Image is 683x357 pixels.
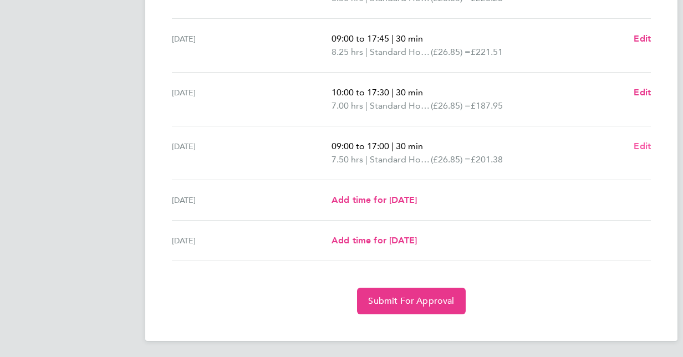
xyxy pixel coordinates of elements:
[431,100,471,111] span: (£26.85) =
[172,193,332,207] div: [DATE]
[471,47,503,57] span: £221.51
[471,154,503,165] span: £201.38
[332,47,363,57] span: 8.25 hrs
[634,86,651,99] a: Edit
[365,154,368,165] span: |
[368,295,454,307] span: Submit For Approval
[370,45,431,59] span: Standard Hourly
[396,87,423,98] span: 30 min
[357,288,465,314] button: Submit For Approval
[365,100,368,111] span: |
[634,141,651,151] span: Edit
[332,154,363,165] span: 7.50 hrs
[431,47,471,57] span: (£26.85) =
[471,100,503,111] span: £187.95
[634,87,651,98] span: Edit
[634,140,651,153] a: Edit
[370,153,431,166] span: Standard Hourly
[332,141,389,151] span: 09:00 to 17:00
[391,141,394,151] span: |
[332,33,389,44] span: 09:00 to 17:45
[431,154,471,165] span: (£26.85) =
[370,99,431,113] span: Standard Hourly
[332,193,417,207] a: Add time for [DATE]
[634,32,651,45] a: Edit
[332,87,389,98] span: 10:00 to 17:30
[396,33,423,44] span: 30 min
[172,86,332,113] div: [DATE]
[172,140,332,166] div: [DATE]
[332,235,417,246] span: Add time for [DATE]
[391,33,394,44] span: |
[332,234,417,247] a: Add time for [DATE]
[172,32,332,59] div: [DATE]
[172,234,332,247] div: [DATE]
[332,195,417,205] span: Add time for [DATE]
[391,87,394,98] span: |
[634,33,651,44] span: Edit
[396,141,423,151] span: 30 min
[332,100,363,111] span: 7.00 hrs
[365,47,368,57] span: |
